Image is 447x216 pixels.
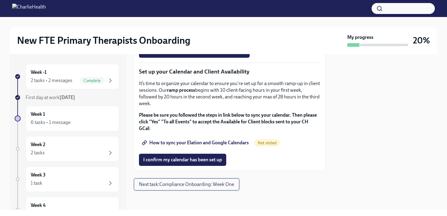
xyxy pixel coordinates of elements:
span: How to sync your Elation and Google Calendars [143,140,249,146]
span: First day at work [26,94,75,100]
h6: Week 1 [31,111,45,118]
p: Set up your Calendar and Client Availability [139,68,320,76]
a: Week 31 task [15,166,119,192]
h6: Week 2 [31,141,45,148]
div: 2 tasks [31,149,45,156]
span: Complete [80,78,104,83]
span: Next task : Compliance Onboarding: Week One [139,181,234,187]
div: 6 tasks • 1 message [31,119,71,126]
div: 1 task [31,180,42,187]
div: 2 tasks • 2 messages [31,77,72,84]
strong: ramp process [167,87,195,93]
span: Not visited [254,141,280,145]
h6: Week 3 [31,172,46,178]
strong: Please be sure you followed the steps in link below to sync your calendar. Then please click "Yes... [139,112,317,131]
a: Week -12 tasks • 2 messagesComplete [15,64,119,89]
strong: My progress [347,34,373,41]
a: Week 22 tasks [15,136,119,162]
h2: New FTE Primary Therapists Onboarding [17,34,190,46]
strong: [DATE] [60,94,75,100]
button: I confirm my calendar has been set up [139,154,226,166]
a: How to sync your Elation and Google Calendars [139,137,253,149]
h6: Week -1 [31,69,47,76]
h6: Week 4 [31,202,46,209]
a: Week 16 tasks • 1 message [15,106,119,131]
p: It’s time to organize your calendar to ensure you're set up for a smooth ramp-up in client sessio... [139,80,320,107]
span: I confirm my calendar has been set up [143,157,222,163]
img: CharlieHealth [12,4,46,13]
a: First day at work[DATE] [15,94,119,101]
button: Next task:Compliance Onboarding: Week One [134,178,239,190]
h3: 20% [413,35,430,46]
